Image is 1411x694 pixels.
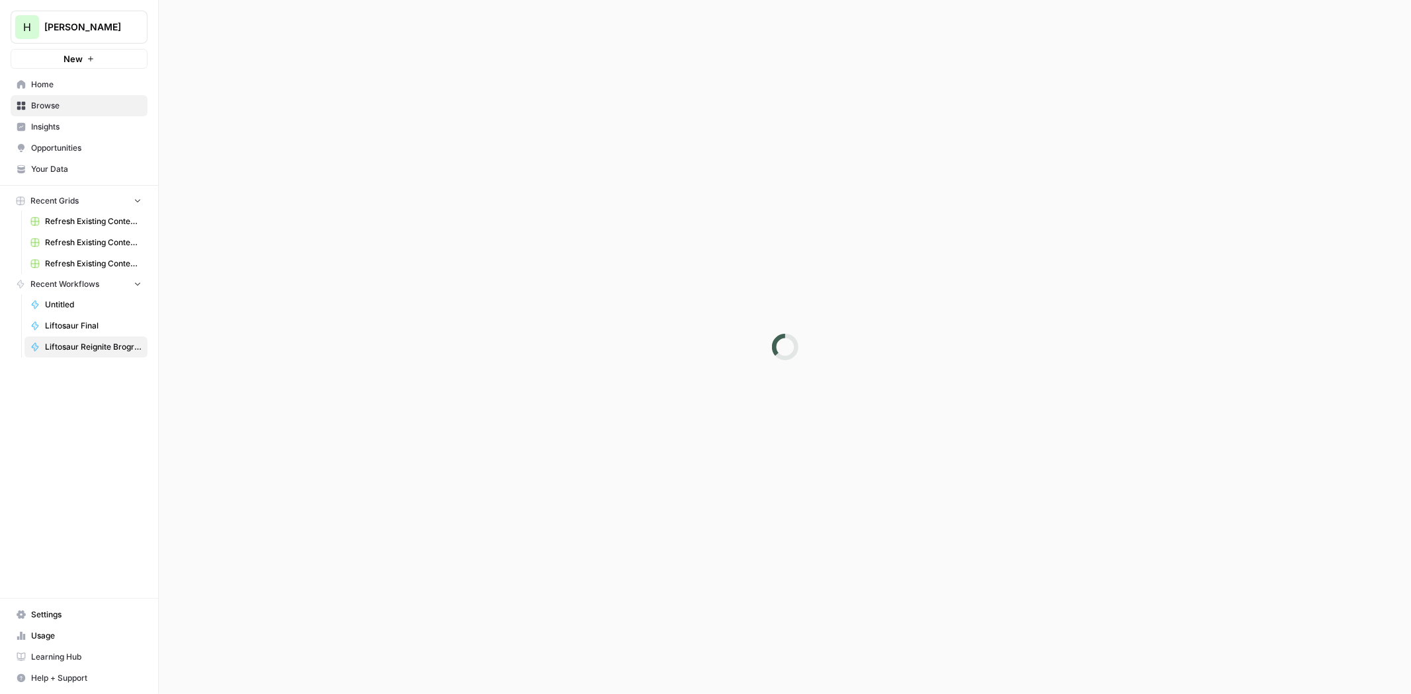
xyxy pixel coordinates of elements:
span: Your Data [31,163,142,175]
a: Browse [11,95,148,116]
span: Home [31,79,142,91]
span: Insights [31,121,142,133]
a: Refresh Existing Content [DATE] Deleted AEO, doesn't work now [24,232,148,253]
button: Help + Support [11,668,148,689]
span: Untitled [45,299,142,311]
span: Refresh Existing Content (1) [45,215,142,227]
button: Workspace: Hasbrook [11,11,148,44]
a: Your Data [11,159,148,180]
span: Recent Workflows [30,278,99,290]
a: Liftosaur Reignite Brogress [24,336,148,358]
a: Refresh Existing Content Only Based on SERP [24,253,148,274]
span: Settings [31,609,142,621]
span: Browse [31,100,142,112]
a: Home [11,74,148,95]
a: Opportunities [11,137,148,159]
span: H [23,19,31,35]
span: New [64,52,83,65]
a: Liftosaur Final [24,315,148,336]
a: Insights [11,116,148,137]
span: Recent Grids [30,195,79,207]
a: Untitled [24,294,148,315]
span: Liftosaur Reignite Brogress [45,341,142,353]
span: Usage [31,630,142,642]
button: New [11,49,148,69]
a: Refresh Existing Content (1) [24,211,148,232]
button: Recent Workflows [11,274,148,294]
a: Usage [11,625,148,646]
span: Refresh Existing Content Only Based on SERP [45,258,142,270]
span: Liftosaur Final [45,320,142,332]
span: Learning Hub [31,651,142,663]
span: [PERSON_NAME] [44,20,124,34]
a: Settings [11,604,148,625]
span: Refresh Existing Content [DATE] Deleted AEO, doesn't work now [45,237,142,249]
a: Learning Hub [11,646,148,668]
button: Recent Grids [11,191,148,211]
span: Opportunities [31,142,142,154]
span: Help + Support [31,672,142,684]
